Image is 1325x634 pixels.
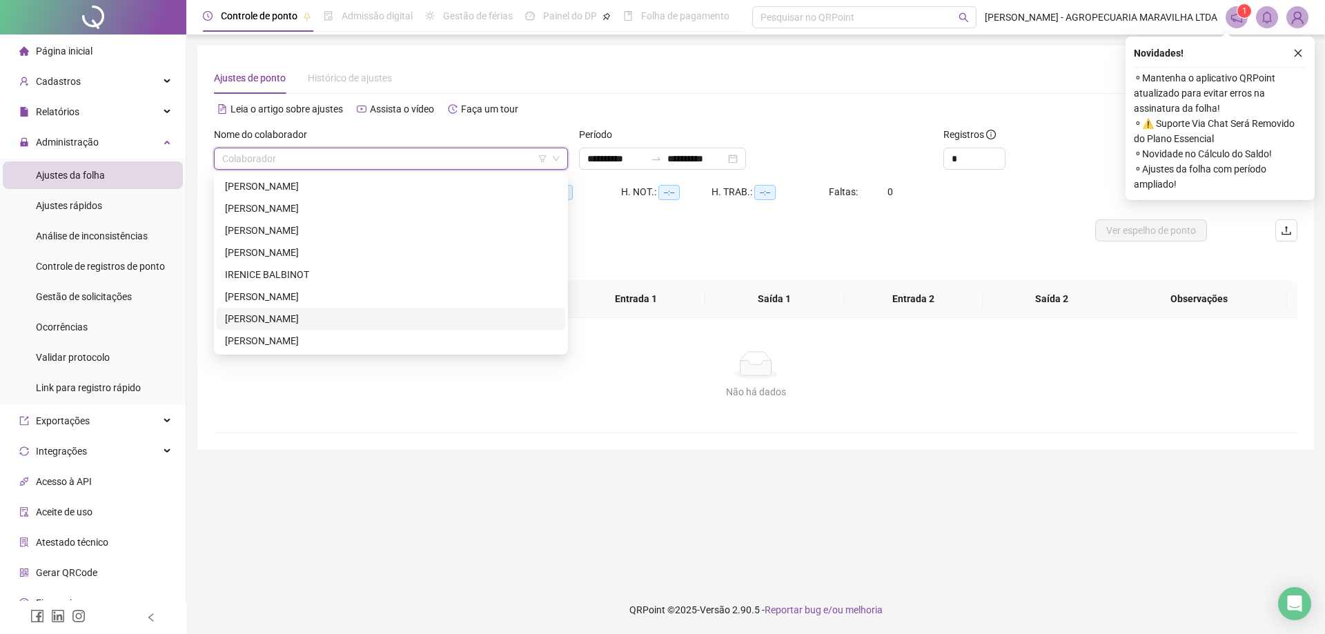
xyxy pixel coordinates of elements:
[36,567,97,578] span: Gerar QRCode
[887,186,893,197] span: 0
[1095,219,1207,241] button: Ver espelho de ponto
[19,537,29,547] span: solution
[425,11,435,21] span: sun
[36,476,92,487] span: Acesso à API
[217,197,565,219] div: DJONATAN DE OLIVEIRA
[844,280,983,318] th: Entrada 2
[19,46,29,56] span: home
[448,104,458,114] span: history
[1287,7,1308,28] img: 87767
[1111,280,1287,318] th: Observações
[705,280,844,318] th: Saída 1
[230,384,1281,399] div: Não há dados
[1134,70,1306,116] span: ⚬ Mantenha o aplicativo QRPoint atualizado para evitar erros na assinatura da folha!
[214,72,286,83] span: Ajustes de ponto
[36,291,132,302] span: Gestão de solicitações
[217,104,227,114] span: file-text
[623,11,633,21] span: book
[36,446,87,457] span: Integrações
[1134,46,1184,61] span: Novidades !
[983,280,1121,318] th: Saída 2
[19,137,29,147] span: lock
[230,103,343,115] span: Leia o artigo sobre ajustes
[19,107,29,117] span: file
[1230,11,1243,23] span: notification
[943,127,996,142] span: Registros
[1261,11,1273,23] span: bell
[1134,161,1306,192] span: ⚬ Ajustes da folha com período ampliado!
[36,597,81,608] span: Financeiro
[324,11,333,21] span: file-done
[36,506,92,517] span: Aceite de uso
[221,10,297,21] span: Controle de ponto
[1293,48,1303,58] span: close
[986,130,996,139] span: info-circle
[36,200,102,211] span: Ajustes rápidos
[1134,116,1306,146] span: ⚬ ⚠️ Suporte Via Chat Será Removido do Plano Essencial
[36,137,99,148] span: Administração
[538,155,547,163] span: filter
[36,321,88,333] span: Ocorrências
[36,352,110,363] span: Validar protocolo
[186,586,1325,634] footer: QRPoint © 2025 - 2.90.5 -
[72,609,86,623] span: instagram
[203,11,213,21] span: clock-circle
[36,170,105,181] span: Ajustes da folha
[658,185,680,200] span: --:--
[225,223,557,238] div: [PERSON_NAME]
[51,609,65,623] span: linkedin
[567,280,705,318] th: Entrada 1
[225,333,557,348] div: [PERSON_NAME]
[443,10,513,21] span: Gestão de férias
[602,12,611,21] span: pushpin
[217,175,565,197] div: AMANDA KRIESER
[552,155,560,163] span: down
[36,382,141,393] span: Link para registro rápido
[19,568,29,577] span: qrcode
[1134,146,1306,161] span: ⚬ Novidade no Cálculo do Saldo!
[754,185,776,200] span: --:--
[19,77,29,86] span: user-add
[985,10,1217,25] span: [PERSON_NAME] - AGROPECUARIA MARAVILHA LTDA
[700,604,730,615] span: Versão
[36,261,165,272] span: Controle de registros de ponto
[543,10,597,21] span: Painel do DP
[36,415,90,426] span: Exportações
[651,153,662,164] span: to
[30,609,44,623] span: facebook
[651,153,662,164] span: swap-right
[225,245,557,260] div: [PERSON_NAME]
[19,446,29,456] span: sync
[36,230,148,241] span: Análise de inconsistências
[1278,587,1311,620] div: Open Intercom Messenger
[146,613,156,622] span: left
[959,12,969,23] span: search
[217,219,565,241] div: ESTEFANI GOTARDO
[217,241,565,264] div: GABRIEL ZANATTA
[19,598,29,608] span: dollar
[1122,291,1276,306] span: Observações
[303,12,311,21] span: pushpin
[217,264,565,286] div: IRENICE BALBINOT
[36,537,108,548] span: Atestado técnico
[461,103,518,115] span: Faça um tour
[225,179,557,194] div: [PERSON_NAME]
[19,507,29,517] span: audit
[1242,6,1247,16] span: 1
[217,308,565,330] div: ROGERIO SCHUMANN
[19,416,29,426] span: export
[370,103,434,115] span: Assista o vídeo
[19,477,29,486] span: api
[711,184,829,200] div: H. TRAB.:
[217,286,565,308] div: LUAN REGNER
[1237,4,1251,18] sup: 1
[621,184,711,200] div: H. NOT.:
[1281,225,1292,236] span: upload
[36,76,81,87] span: Cadastros
[342,10,413,21] span: Admissão digital
[225,311,557,326] div: [PERSON_NAME]
[525,11,535,21] span: dashboard
[225,267,557,282] div: IRENICE BALBINOT
[765,604,883,615] span: Reportar bug e/ou melhoria
[36,106,79,117] span: Relatórios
